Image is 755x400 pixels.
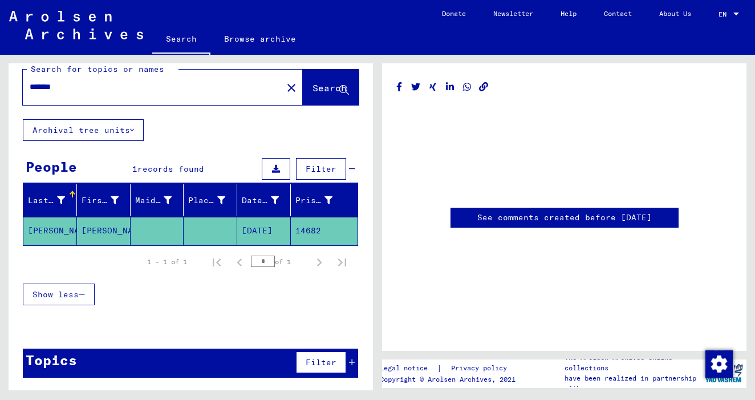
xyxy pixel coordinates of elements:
[237,184,291,216] mat-header-cell: Date of Birth
[380,374,521,385] p: Copyright © Arolsen Archives, 2021
[9,11,143,39] img: Arolsen_neg.svg
[135,191,186,209] div: Maiden Name
[380,362,437,374] a: Legal notice
[28,191,79,209] div: Last Name
[28,195,65,207] div: Last Name
[705,350,733,378] img: Change consent
[331,250,354,273] button: Last page
[184,184,237,216] mat-header-cell: Place of Birth
[461,80,473,94] button: Share on WhatsApp
[147,257,187,267] div: 1 – 1 of 1
[237,217,291,245] mat-cell: [DATE]
[295,191,347,209] div: Prisoner #
[23,284,95,305] button: Show less
[77,217,131,245] mat-cell: [PERSON_NAME]
[565,373,701,394] p: have been realized in partnership with
[719,10,731,18] span: EN
[23,184,77,216] mat-header-cell: Last Name
[444,80,456,94] button: Share on LinkedIn
[427,80,439,94] button: Share on Xing
[478,80,490,94] button: Copy link
[393,80,405,94] button: Share on Facebook
[242,191,293,209] div: Date of Birth
[380,362,521,374] div: |
[477,212,652,224] a: See comments created before [DATE]
[242,195,279,207] div: Date of Birth
[135,195,172,207] div: Maiden Name
[152,25,210,55] a: Search
[33,289,79,300] span: Show less
[410,80,422,94] button: Share on Twitter
[137,164,204,174] span: records found
[565,353,701,373] p: The Arolsen Archives online collections
[31,64,164,74] mat-label: Search for topics or names
[291,217,358,245] mat-cell: 14682
[82,195,119,207] div: First Name
[442,362,521,374] a: Privacy policy
[188,195,225,207] div: Place of Birth
[306,164,336,174] span: Filter
[26,156,77,177] div: People
[295,195,332,207] div: Prisoner #
[132,164,137,174] span: 1
[303,70,359,105] button: Search
[131,184,184,216] mat-header-cell: Maiden Name
[703,359,745,387] img: yv_logo.png
[77,184,131,216] mat-header-cell: First Name
[23,119,144,141] button: Archival tree units
[312,82,347,94] span: Search
[296,158,346,180] button: Filter
[285,81,298,95] mat-icon: close
[205,250,228,273] button: First page
[210,25,310,52] a: Browse archive
[296,351,346,373] button: Filter
[306,357,336,367] span: Filter
[26,350,77,370] div: Topics
[23,217,77,245] mat-cell: [PERSON_NAME]
[82,191,133,209] div: First Name
[228,250,251,273] button: Previous page
[188,191,240,209] div: Place of Birth
[280,76,303,99] button: Clear
[308,250,331,273] button: Next page
[251,256,308,267] div: of 1
[291,184,358,216] mat-header-cell: Prisoner #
